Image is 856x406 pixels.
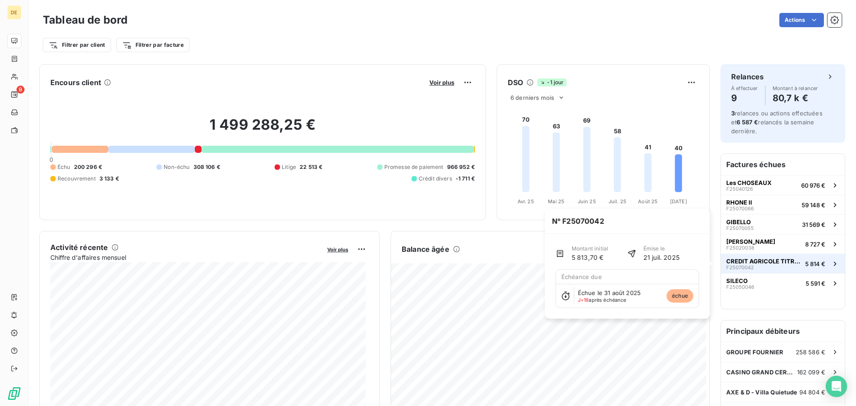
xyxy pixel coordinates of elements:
div: DE [7,5,21,20]
span: 3 133 € [99,175,119,183]
span: CASINO GRAND CERCLE [726,369,797,376]
span: relances ou actions effectuées et relancés la semaine dernière. [731,110,823,135]
h6: DSO [508,77,523,88]
span: Promesse de paiement [384,163,444,171]
span: [PERSON_NAME] [726,238,775,245]
h6: Encours client [50,77,101,88]
span: 3 [731,110,735,117]
span: F25070042 [726,265,754,270]
span: F25040126 [726,186,753,192]
span: échue [667,289,693,303]
span: 60 976 € [801,182,825,189]
span: Voir plus [429,79,454,86]
span: 94 804 € [799,389,825,396]
tspan: Mai 25 [548,198,564,205]
tspan: Avr. 25 [518,198,534,205]
span: Montant à relancer [773,86,818,91]
span: F25070055 [726,226,754,231]
span: 9 [16,86,25,94]
span: 6 587 € [737,119,758,126]
span: AXE & D - Villa Quietude [726,389,798,396]
span: 5 591 € [806,280,825,287]
button: GIBELLOF2507005531 569 € [721,214,845,234]
span: F25020038 [726,245,754,250]
span: Les CHOSEAUX [726,179,772,186]
span: Voir plus [327,246,348,253]
h6: Principaux débiteurs [721,320,845,342]
button: Filtrer par facture [116,38,189,52]
span: N° F25070042 [545,209,611,234]
span: Crédit divers [419,175,452,183]
h2: 1 499 288,25 € [50,116,475,143]
span: 21 juil. 2025 [643,253,679,262]
span: GIBELLO [726,218,751,226]
div: Open Intercom Messenger [826,376,847,397]
span: 5 814 € [805,260,825,267]
span: 200 296 € [74,163,102,171]
span: 966 952 € [447,163,475,171]
span: 5 813,70 € [572,253,608,262]
img: Logo LeanPay [7,386,21,401]
button: RHONE IIF2507006659 148 € [721,195,845,214]
span: Montant initial [572,245,608,253]
span: Échu [58,163,70,171]
button: [PERSON_NAME]F250200388 727 € [721,234,845,254]
tspan: Juin 25 [578,198,596,205]
span: Non-échu [164,163,189,171]
span: GROUPE FOURNIER [726,349,783,356]
h4: 80,7 k € [773,91,818,105]
span: 0 [49,156,53,163]
button: CREDIT AGRICOLE TITRESF250700425 814 € [721,254,845,273]
tspan: Juil. 25 [609,198,626,205]
span: 6 derniers mois [510,94,554,101]
span: Émise le [643,245,679,253]
span: F25070066 [726,206,754,211]
span: 31 569 € [802,221,825,228]
span: F25050046 [726,284,754,290]
span: après échéance [578,297,626,303]
span: Recouvrement [58,175,96,183]
span: -1 711 € [456,175,475,183]
span: J+18 [578,297,589,303]
span: 162 099 € [797,369,825,376]
span: Échue le 31 août 2025 [578,289,641,296]
span: 308 106 € [193,163,220,171]
span: À effectuer [731,86,758,91]
h4: 9 [731,91,758,105]
button: SILECOF250500465 591 € [721,273,845,293]
tspan: Août 25 [638,198,658,205]
button: Filtrer par client [43,38,111,52]
span: RHONE II [726,199,752,206]
button: Voir plus [427,78,457,86]
span: Litige [282,163,296,171]
h6: Balance âgée [402,244,449,254]
span: Échéance due [561,273,602,280]
h6: Relances [731,71,764,82]
h3: Tableau de bord [43,12,128,28]
button: Actions [779,13,824,27]
span: CREDIT AGRICOLE TITRES [726,258,802,265]
span: 59 148 € [802,201,825,209]
button: Voir plus [325,245,351,253]
span: 258 586 € [796,349,825,356]
span: SILECO [726,277,748,284]
tspan: [DATE] [670,198,687,205]
button: Les CHOSEAUXF2504012660 976 € [721,175,845,195]
h6: Activité récente [50,242,108,253]
span: Chiffre d'affaires mensuel [50,253,321,262]
span: 8 727 € [805,241,825,248]
span: 22 513 € [300,163,322,171]
span: -1 jour [537,78,566,86]
h6: Factures échues [721,154,845,175]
